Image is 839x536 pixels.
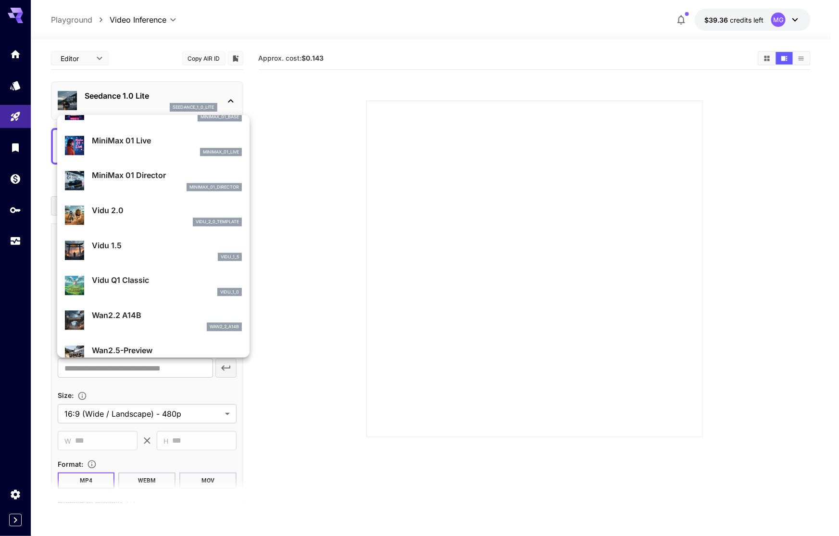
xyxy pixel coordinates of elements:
p: Wan2.2 A14B [92,310,242,321]
p: Vidu Q1 Classic [92,275,242,286]
p: Vidu 1.5 [92,240,242,252]
p: vidu_1_5 [221,254,239,261]
p: minimax_01_live [203,149,239,156]
div: Vidu 1.5vidu_1_5 [65,236,242,266]
p: Wan2.5-Preview [92,345,242,357]
p: minimax_01_base [200,114,239,121]
p: MiniMax 01 Director [92,170,242,181]
div: Vidu Q1 Classicvidu_1_0 [65,271,242,300]
p: minimax_01_director [189,184,239,191]
div: MiniMax 01 Directorminimax_01_director [65,166,242,195]
div: Vidu 2.0vidu_2_0_template [65,201,242,230]
p: vidu_2_0_template [196,219,239,226]
div: MiniMax 01 Liveminimax_01_live [65,131,242,161]
div: Wan2.2 A14Bwan2_2_a14b [65,306,242,335]
div: Wan2.5-Preview [65,341,242,370]
p: wan2_2_a14b [210,324,239,331]
p: vidu_1_0 [220,289,239,296]
p: Vidu 2.0 [92,205,242,217]
p: MiniMax 01 Live [92,135,242,147]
